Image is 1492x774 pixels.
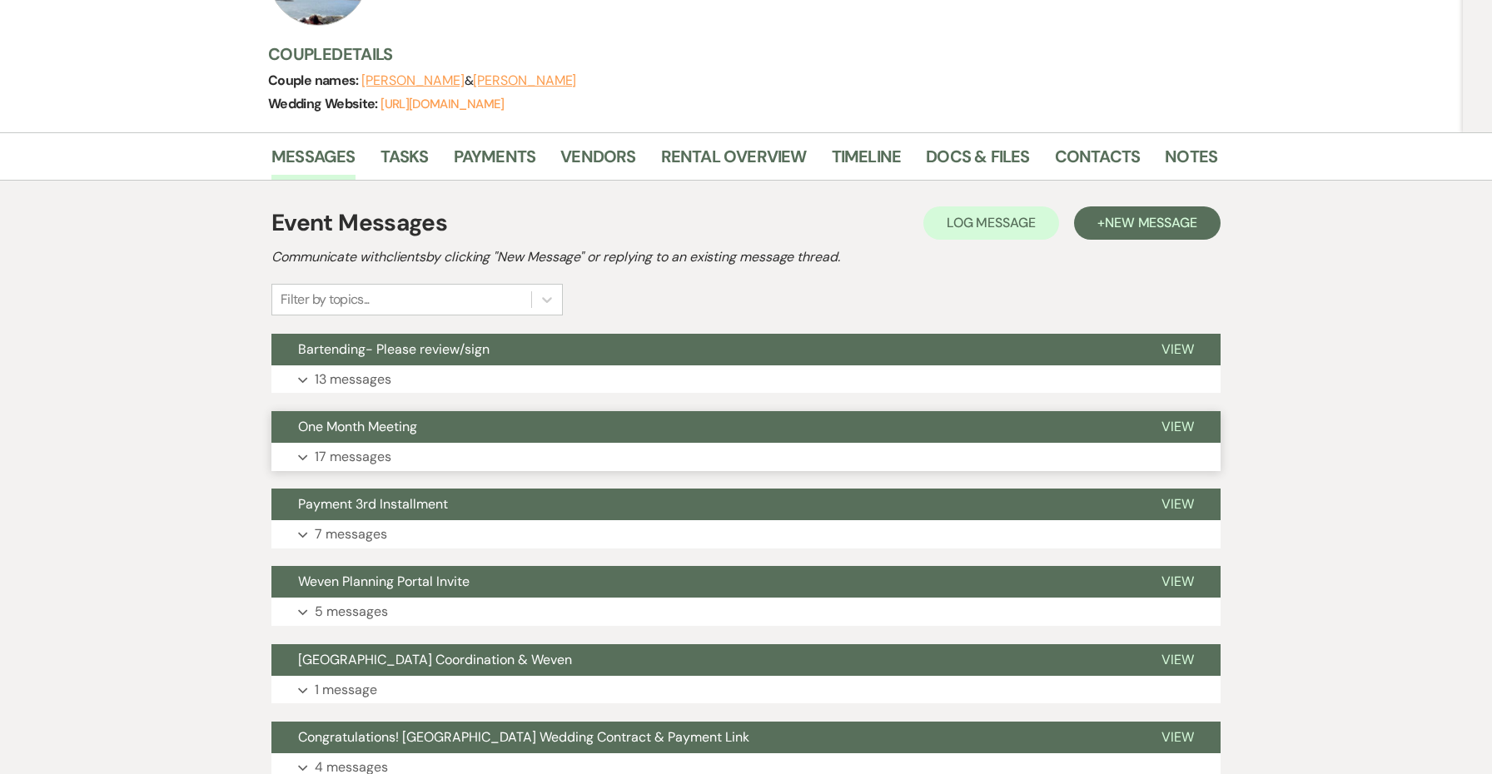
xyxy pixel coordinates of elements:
[271,143,356,180] a: Messages
[560,143,635,180] a: Vendors
[1161,651,1194,668] span: View
[315,446,391,468] p: 17 messages
[947,214,1036,231] span: Log Message
[298,573,470,590] span: Weven Planning Portal Invite
[361,72,576,89] span: &
[1161,728,1194,746] span: View
[271,676,1221,704] button: 1 message
[380,96,504,112] a: [URL][DOMAIN_NAME]
[380,143,429,180] a: Tasks
[298,728,749,746] span: Congratulations! [GEOGRAPHIC_DATA] Wedding Contract & Payment Link
[315,679,377,701] p: 1 message
[832,143,902,180] a: Timeline
[298,418,417,435] span: One Month Meeting
[271,206,447,241] h1: Event Messages
[298,495,448,513] span: Payment 3rd Installment
[1135,334,1221,365] button: View
[361,74,465,87] button: [PERSON_NAME]
[1161,573,1194,590] span: View
[271,520,1221,548] button: 7 messages
[315,601,388,623] p: 5 messages
[271,566,1135,598] button: Weven Planning Portal Invite
[454,143,536,180] a: Payments
[923,206,1059,240] button: Log Message
[271,247,1221,267] h2: Communicate with clients by clicking "New Message" or replying to an existing message thread.
[298,340,490,358] span: Bartending- Please review/sign
[271,443,1221,471] button: 17 messages
[1135,489,1221,520] button: View
[473,74,576,87] button: [PERSON_NAME]
[268,42,1201,66] h3: Couple Details
[1055,143,1141,180] a: Contacts
[661,143,807,180] a: Rental Overview
[1161,340,1194,358] span: View
[281,290,370,310] div: Filter by topics...
[315,369,391,390] p: 13 messages
[1135,566,1221,598] button: View
[271,598,1221,626] button: 5 messages
[271,489,1135,520] button: Payment 3rd Installment
[1135,411,1221,443] button: View
[1135,722,1221,753] button: View
[268,72,361,89] span: Couple names:
[315,523,387,545] p: 7 messages
[271,334,1135,365] button: Bartending- Please review/sign
[1165,143,1217,180] a: Notes
[1074,206,1221,240] button: +New Message
[271,411,1135,443] button: One Month Meeting
[271,722,1135,753] button: Congratulations! [GEOGRAPHIC_DATA] Wedding Contract & Payment Link
[1105,214,1197,231] span: New Message
[1161,495,1194,513] span: View
[271,365,1221,394] button: 13 messages
[268,95,380,112] span: Wedding Website:
[271,644,1135,676] button: [GEOGRAPHIC_DATA] Coordination & Weven
[298,651,572,668] span: [GEOGRAPHIC_DATA] Coordination & Weven
[1161,418,1194,435] span: View
[1135,644,1221,676] button: View
[926,143,1029,180] a: Docs & Files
